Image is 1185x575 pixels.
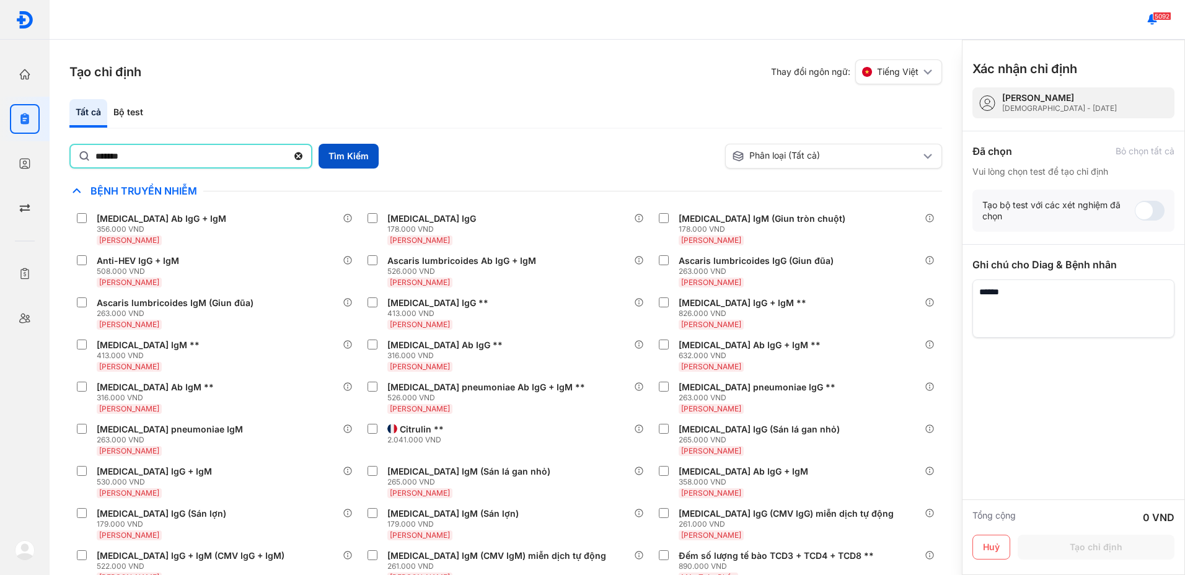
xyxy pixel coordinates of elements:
span: [PERSON_NAME] [390,278,450,287]
div: 508.000 VND [97,266,184,276]
div: 826.000 VND [679,309,811,318]
span: [PERSON_NAME] [390,235,450,245]
button: Tìm Kiếm [319,144,379,169]
span: [PERSON_NAME] [390,404,450,413]
div: [MEDICAL_DATA] Ab IgM ** [97,382,214,393]
img: logo [15,540,35,560]
div: [MEDICAL_DATA] IgG + IgM ** [679,297,806,309]
div: [MEDICAL_DATA] Ab IgG + IgM ** [679,340,821,351]
div: Tạo bộ test với các xét nghiệm đã chọn [982,200,1135,222]
div: Ascaris lumbricoides IgG (Giun đũa) [679,255,834,266]
div: 316.000 VND [387,351,508,361]
span: [PERSON_NAME] [99,320,159,329]
div: Bộ test [107,99,149,128]
div: 263.000 VND [679,266,839,276]
span: [PERSON_NAME] [99,278,159,287]
div: 0 VND [1143,510,1174,525]
div: Vui lòng chọn test để tạo chỉ định [972,166,1174,177]
div: Tất cả [69,99,107,128]
span: [PERSON_NAME] [99,235,159,245]
img: logo [15,11,34,29]
h3: Xác nhận chỉ định [972,60,1077,77]
span: [PERSON_NAME] [681,488,741,498]
div: [MEDICAL_DATA] pneumoniae Ab IgG + IgM ** [387,382,585,393]
div: 265.000 VND [679,435,845,445]
div: [MEDICAL_DATA] IgM (Sán lợn) [387,508,519,519]
div: [MEDICAL_DATA] IgM ** [97,340,200,351]
div: 263.000 VND [679,393,840,403]
span: [PERSON_NAME] [99,404,159,413]
div: [MEDICAL_DATA] Ab IgG + IgM [97,213,226,224]
div: [MEDICAL_DATA] IgM (CMV IgM) miễn dịch tự động [387,550,606,561]
span: Bệnh Truyền Nhiễm [84,185,203,197]
div: [MEDICAL_DATA] IgM (Giun tròn chuột) [679,213,845,224]
div: [MEDICAL_DATA] pneumoniae IgG ** [679,382,835,393]
div: 2.041.000 VND [387,435,449,445]
div: [MEDICAL_DATA] IgG + IgM (CMV IgG + IgM) [97,550,284,561]
div: [MEDICAL_DATA] IgG (CMV IgG) miễn dịch tự động [679,508,894,519]
div: Ghi chú cho Diag & Bệnh nhân [972,257,1174,272]
div: Citrulin ** [400,424,444,435]
div: Bỏ chọn tất cả [1116,146,1174,157]
span: [PERSON_NAME] [390,530,450,540]
span: [PERSON_NAME] [681,530,741,540]
div: Anti-HEV IgG + IgM [97,255,179,266]
div: Ascaris lumbricoides IgM (Giun đũa) [97,297,253,309]
h3: Tạo chỉ định [69,63,141,81]
div: [MEDICAL_DATA] IgM (Sán lá gan nhỏ) [387,466,550,477]
div: 261.000 VND [679,519,899,529]
div: [MEDICAL_DATA] IgG (Sán lá gan nhỏ) [679,424,840,435]
div: 632.000 VND [679,351,826,361]
div: 265.000 VND [387,477,555,487]
div: Ascaris lumbricoides Ab IgG + IgM [387,255,536,266]
div: Phân loại (Tất cả) [732,150,920,162]
div: 179.000 VND [387,519,524,529]
div: 526.000 VND [387,393,590,403]
span: [PERSON_NAME] [681,235,741,245]
div: 413.000 VND [97,351,205,361]
div: 522.000 VND [97,561,289,571]
span: [PERSON_NAME] [681,278,741,287]
div: [MEDICAL_DATA] Ab IgG + IgM [679,466,808,477]
div: [DEMOGRAPHIC_DATA] - [DATE] [1002,103,1117,113]
span: [PERSON_NAME] [99,530,159,540]
div: Đếm số lượng tế bào TCD3 + TCD4 + TCD8 ** [679,550,874,561]
div: [MEDICAL_DATA] pneumoniae IgM [97,424,243,435]
div: Đã chọn [972,144,1012,159]
div: 358.000 VND [679,477,813,487]
div: 263.000 VND [97,435,248,445]
span: [PERSON_NAME] [681,446,741,455]
span: Tiếng Việt [877,66,918,77]
span: [PERSON_NAME] [390,320,450,329]
button: Tạo chỉ định [1018,535,1174,560]
span: [PERSON_NAME] [99,488,159,498]
div: [MEDICAL_DATA] IgG [387,213,476,224]
div: [PERSON_NAME] [1002,92,1117,103]
div: [MEDICAL_DATA] IgG + IgM [97,466,212,477]
div: 263.000 VND [97,309,258,318]
div: 261.000 VND [387,561,611,571]
div: 178.000 VND [387,224,481,234]
div: 530.000 VND [97,477,217,487]
span: [PERSON_NAME] [681,404,741,413]
div: Tổng cộng [972,510,1016,525]
span: [PERSON_NAME] [390,362,450,371]
span: 5092 [1153,12,1171,20]
div: 413.000 VND [387,309,493,318]
div: 179.000 VND [97,519,231,529]
div: 316.000 VND [97,393,219,403]
span: [PERSON_NAME] [99,362,159,371]
div: 526.000 VND [387,266,541,276]
button: Huỷ [972,535,1010,560]
span: [PERSON_NAME] [681,362,741,371]
div: Thay đổi ngôn ngữ: [771,59,942,84]
span: [PERSON_NAME] [99,446,159,455]
div: 178.000 VND [679,224,850,234]
span: [PERSON_NAME] [681,320,741,329]
div: 356.000 VND [97,224,231,234]
div: [MEDICAL_DATA] IgG ** [387,297,488,309]
div: [MEDICAL_DATA] IgG (Sán lợn) [97,508,226,519]
div: 890.000 VND [679,561,879,571]
div: [MEDICAL_DATA] Ab IgG ** [387,340,503,351]
span: [PERSON_NAME] [390,488,450,498]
